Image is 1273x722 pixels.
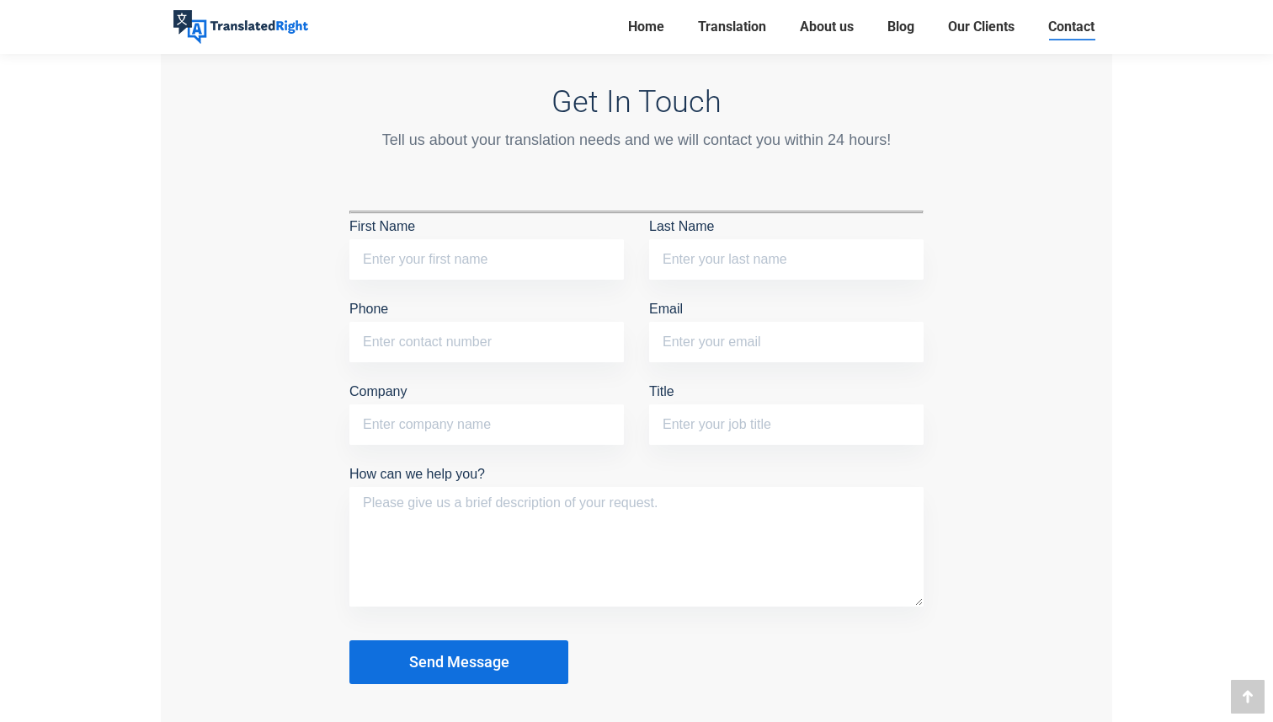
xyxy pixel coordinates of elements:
[349,404,624,445] input: Company
[349,239,624,280] input: First Name
[1048,19,1095,35] span: Contact
[887,19,914,35] span: Blog
[349,487,924,607] textarea: How can we help you?
[698,19,766,35] span: Translation
[800,19,854,35] span: About us
[349,640,568,684] button: Send Message
[349,84,924,120] h3: Get In Touch
[649,404,924,445] input: Title
[649,384,924,431] label: Title
[349,467,924,506] label: How can we help you?
[173,10,308,44] img: Translated Right
[693,15,771,39] a: Translation
[349,322,624,362] input: Phone
[649,322,924,362] input: Email
[349,302,624,349] label: Phone
[649,302,924,349] label: Email
[649,239,924,280] input: Last Name
[948,19,1015,35] span: Our Clients
[349,219,624,266] label: First Name
[1043,15,1100,39] a: Contact
[882,15,919,39] a: Blog
[349,384,624,431] label: Company
[649,219,924,266] label: Last Name
[409,654,509,671] span: Send Message
[349,128,924,152] div: Tell us about your translation needs and we will contact you within 24 hours!
[795,15,859,39] a: About us
[628,19,664,35] span: Home
[623,15,669,39] a: Home
[943,15,1020,39] a: Our Clients
[349,211,924,684] form: Contact form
